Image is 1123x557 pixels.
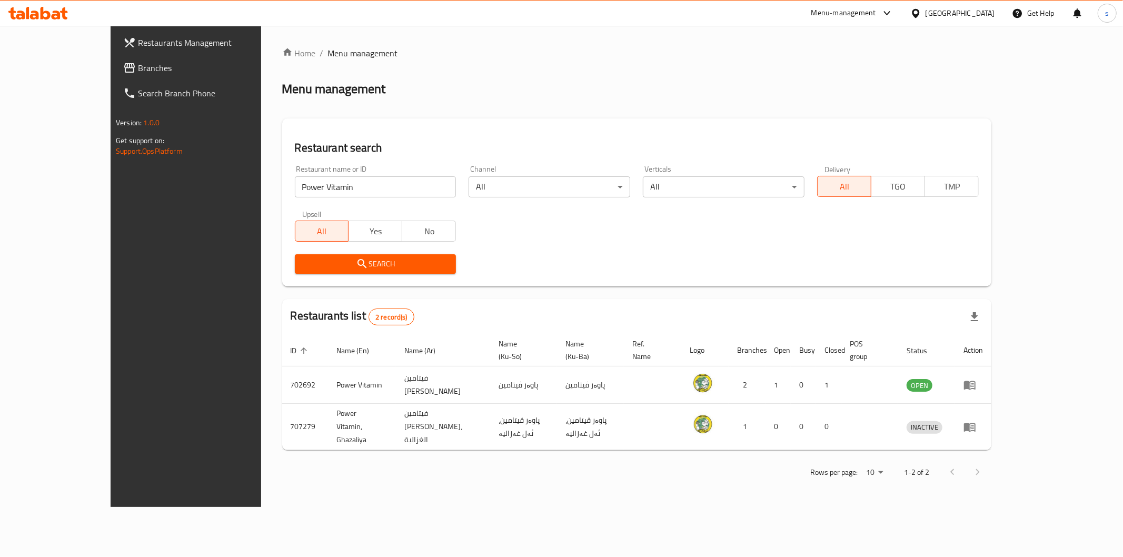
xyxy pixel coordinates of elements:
td: 0 [816,404,841,450]
li: / [320,47,324,59]
span: All [822,179,867,194]
input: Search for restaurant name or ID.. [295,176,456,197]
a: Home [282,47,316,59]
button: No [402,221,456,242]
div: [GEOGRAPHIC_DATA] [926,7,995,19]
span: TMP [929,179,975,194]
span: Search [303,257,448,271]
label: Upsell [302,210,322,217]
div: Rows per page: [862,465,887,481]
td: Power Vitamin, Ghazaliya [329,404,396,450]
span: Yes [353,224,398,239]
span: INACTIVE [907,421,942,433]
div: All [469,176,630,197]
span: ID [291,344,311,357]
th: Closed [816,334,841,366]
span: All [300,224,345,239]
td: 1 [729,404,766,450]
th: Action [955,334,991,366]
img: Power Vitamin, Ghazaliya [690,412,716,438]
button: Search [295,254,456,274]
h2: Restaurant search [295,140,979,156]
button: TMP [925,176,979,197]
div: Total records count [369,309,414,325]
span: 2 record(s) [369,312,414,322]
td: پاوەر ڤیتامین، ئەل غەزالیە [557,404,624,450]
td: پاوەر ڤیتامین [490,366,557,404]
td: فيتامين [PERSON_NAME] [396,366,490,404]
p: 1-2 of 2 [904,466,929,479]
button: Yes [348,221,402,242]
span: Name (Ku-So) [499,337,544,363]
td: 0 [766,404,791,450]
span: Ref. Name [632,337,669,363]
td: پاوەر ڤیتامین [557,366,624,404]
span: Restaurants Management [138,36,290,49]
span: Name (Ar) [404,344,449,357]
td: 0 [791,404,816,450]
span: Version: [116,116,142,130]
td: 1 [766,366,791,404]
span: s [1105,7,1109,19]
td: 0 [791,366,816,404]
img: Power Vitamin [690,370,716,396]
th: Busy [791,334,816,366]
div: OPEN [907,379,932,392]
span: Search Branch Phone [138,87,290,100]
th: Branches [729,334,766,366]
td: 707279 [282,404,329,450]
td: پاوەر ڤیتامین، ئەل غەزالیە [490,404,557,450]
span: Name (En) [337,344,383,357]
button: TGO [871,176,925,197]
div: Export file [962,304,987,330]
td: Power Vitamin [329,366,396,404]
td: 702692 [282,366,329,404]
td: فيتامين [PERSON_NAME]، الغزالية [396,404,490,450]
div: INACTIVE [907,421,942,434]
span: TGO [876,179,921,194]
span: No [406,224,452,239]
div: All [643,176,804,197]
div: Menu [963,379,983,391]
button: All [295,221,349,242]
h2: Menu management [282,81,386,97]
a: Restaurants Management [115,30,298,55]
td: 2 [729,366,766,404]
span: 1.0.0 [143,116,160,130]
span: Get support on: [116,134,164,147]
th: Logo [681,334,729,366]
a: Support.OpsPlatform [116,144,183,158]
a: Branches [115,55,298,81]
td: 1 [816,366,841,404]
div: Menu [963,421,983,433]
a: Search Branch Phone [115,81,298,106]
span: Branches [138,62,290,74]
div: Menu-management [811,7,876,19]
th: Open [766,334,791,366]
label: Delivery [824,165,851,173]
table: enhanced table [282,334,991,450]
p: Rows per page: [810,466,858,479]
nav: breadcrumb [282,47,991,59]
span: Status [907,344,941,357]
span: Menu management [328,47,398,59]
h2: Restaurants list [291,308,414,325]
span: OPEN [907,380,932,392]
span: Name (Ku-Ba) [565,337,611,363]
span: POS group [850,337,886,363]
button: All [817,176,871,197]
